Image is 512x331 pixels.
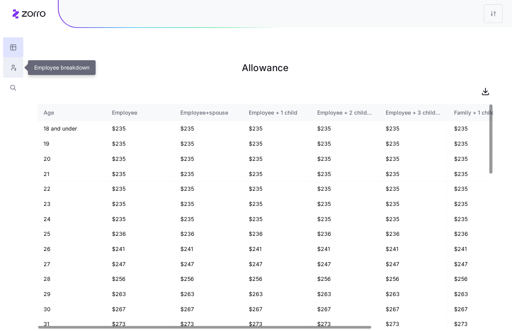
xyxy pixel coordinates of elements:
[174,242,243,257] td: $241
[243,121,311,136] td: $235
[379,257,448,272] td: $247
[379,272,448,287] td: $256
[243,287,311,302] td: $263
[174,302,243,317] td: $267
[243,197,311,212] td: $235
[112,108,168,117] div: Employee
[311,121,379,136] td: $235
[37,181,106,197] td: 22
[379,121,448,136] td: $235
[174,226,243,242] td: $236
[379,167,448,182] td: $235
[106,302,174,317] td: $267
[37,302,106,317] td: 30
[37,212,106,227] td: 24
[174,257,243,272] td: $247
[386,108,441,117] div: Employee + 3 children
[37,197,106,212] td: 23
[174,181,243,197] td: $235
[379,181,448,197] td: $235
[379,226,448,242] td: $236
[37,167,106,182] td: 21
[174,272,243,287] td: $256
[106,257,174,272] td: $247
[37,152,106,167] td: 20
[243,272,311,287] td: $256
[311,272,379,287] td: $256
[106,121,174,136] td: $235
[174,197,243,212] td: $235
[311,257,379,272] td: $247
[174,212,243,227] td: $235
[174,136,243,152] td: $235
[243,152,311,167] td: $235
[180,108,236,117] div: Employee+spouse
[379,136,448,152] td: $235
[311,226,379,242] td: $236
[174,152,243,167] td: $235
[37,226,106,242] td: 25
[311,167,379,182] td: $235
[243,226,311,242] td: $236
[379,197,448,212] td: $235
[243,181,311,197] td: $235
[174,121,243,136] td: $235
[311,287,379,302] td: $263
[311,136,379,152] td: $235
[106,226,174,242] td: $236
[311,212,379,227] td: $235
[249,108,304,117] div: Employee + 1 child
[106,181,174,197] td: $235
[106,287,174,302] td: $263
[174,167,243,182] td: $235
[243,212,311,227] td: $235
[37,242,106,257] td: 26
[106,152,174,167] td: $235
[379,212,448,227] td: $235
[106,197,174,212] td: $235
[37,59,493,77] h1: Allowance
[311,302,379,317] td: $267
[379,287,448,302] td: $263
[37,287,106,302] td: 29
[106,136,174,152] td: $235
[37,121,106,136] td: 18 and under
[379,302,448,317] td: $267
[311,181,379,197] td: $235
[243,302,311,317] td: $267
[379,242,448,257] td: $241
[106,167,174,182] td: $235
[106,212,174,227] td: $235
[311,152,379,167] td: $235
[243,242,311,257] td: $241
[106,272,174,287] td: $256
[37,136,106,152] td: 19
[44,108,99,117] div: Age
[379,152,448,167] td: $235
[174,287,243,302] td: $263
[37,272,106,287] td: 28
[317,108,373,117] div: Employee + 2 children
[106,242,174,257] td: $241
[243,136,311,152] td: $235
[37,257,106,272] td: 27
[311,197,379,212] td: $235
[243,167,311,182] td: $235
[454,108,510,117] div: Family + 1 child
[243,257,311,272] td: $247
[311,242,379,257] td: $241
